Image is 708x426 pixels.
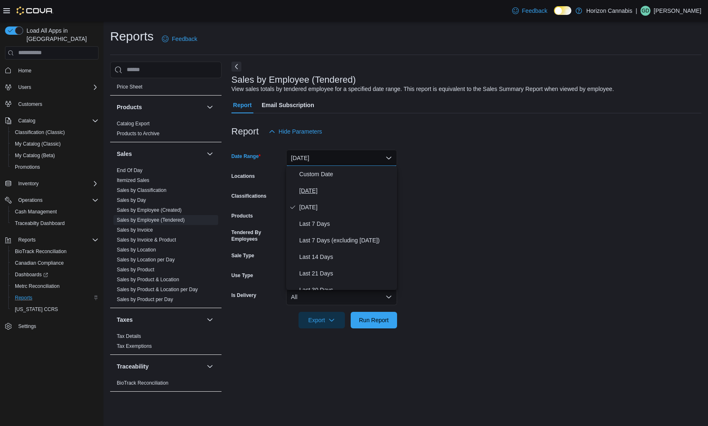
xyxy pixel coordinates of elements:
button: Inventory [15,179,42,189]
a: Catalog Export [117,121,149,127]
button: Products [205,102,215,112]
button: Traceabilty Dashboard [8,218,102,229]
div: Products [110,119,222,142]
span: Sales by Product & Location [117,276,179,283]
span: Canadian Compliance [15,260,64,266]
span: Customers [15,99,99,109]
span: BioTrack Reconciliation [15,248,67,255]
span: [DATE] [299,186,394,196]
span: Run Report [359,316,389,324]
span: Last 30 Days [299,285,394,295]
span: Tax Details [117,333,141,340]
a: Products to Archive [117,131,159,136]
a: Feedback [159,31,200,47]
span: [US_STATE] CCRS [15,306,58,313]
label: Products [231,213,253,219]
div: Select listbox [286,166,397,290]
span: Customers [18,101,42,108]
span: Cash Management [15,208,57,215]
span: Sales by Employee (Created) [117,207,182,213]
button: Products [117,103,203,111]
button: Next [231,62,241,72]
button: Customers [2,98,102,110]
a: [US_STATE] CCRS [12,304,61,314]
span: Washington CCRS [12,304,99,314]
span: Last 14 Days [299,252,394,262]
div: Taxes [110,331,222,354]
a: Sales by Product & Location per Day [117,287,198,292]
a: Sales by Employee (Tendered) [117,217,185,223]
button: Reports [8,292,102,304]
span: Metrc Reconciliation [12,281,99,291]
span: End Of Day [117,167,142,174]
span: Load All Apps in [GEOGRAPHIC_DATA] [23,26,99,43]
button: Users [15,82,34,92]
a: Home [15,66,35,76]
span: Sales by Day [117,197,146,203]
a: Sales by Location per Day [117,257,175,263]
button: Reports [15,235,39,245]
span: BioTrack Reconciliation [12,247,99,256]
a: Canadian Compliance [12,258,67,268]
span: Catalog [18,117,35,124]
a: Price Sheet [117,84,142,90]
a: My Catalog (Classic) [12,139,64,149]
button: Users [2,81,102,93]
label: Sale Type [231,252,254,259]
button: Taxes [205,315,215,325]
button: Operations [15,195,46,205]
button: Sales [205,149,215,159]
span: Promotions [15,164,40,170]
span: Home [18,67,31,74]
h3: Taxes [117,316,133,324]
p: | [636,6,637,16]
a: Sales by Invoice & Product [117,237,176,243]
span: Traceabilty Dashboard [12,218,99,228]
a: Sales by Product [117,267,154,273]
span: Catalog [15,116,99,126]
button: Catalog [2,115,102,127]
span: Classification (Classic) [15,129,65,136]
a: Traceabilty Dashboard [12,218,68,228]
span: Products to Archive [117,130,159,137]
button: Sales [117,150,203,158]
span: Canadian Compliance [12,258,99,268]
span: Cash Management [12,207,99,217]
span: Sales by Invoice [117,227,153,233]
span: Inventory [18,180,39,187]
button: My Catalog (Beta) [8,150,102,161]
span: Email Subscription [262,97,314,113]
a: Sales by Location [117,247,156,253]
span: Settings [18,323,36,330]
button: Canadian Compliance [8,257,102,269]
a: Reports [12,293,36,303]
label: Tendered By Employees [231,229,283,242]
a: Classification (Classic) [12,127,68,137]
span: Inventory [15,179,99,189]
span: Sales by Product per Day [117,296,173,303]
span: Reports [15,294,32,301]
button: Hide Parameters [265,123,325,140]
span: Export [303,312,340,328]
button: Taxes [117,316,203,324]
span: Last 21 Days [299,268,394,278]
span: Promotions [12,162,99,172]
span: GD [642,6,649,16]
input: Dark Mode [554,6,571,15]
span: Last 7 Days (excluding [DATE]) [299,235,394,245]
button: Classification (Classic) [8,127,102,138]
span: Dashboards [15,271,48,278]
button: Catalog [15,116,39,126]
a: Sales by Employee (Created) [117,207,182,213]
a: Itemized Sales [117,177,149,183]
p: Horizon Cannabis [586,6,632,16]
nav: Complex example [5,61,99,354]
label: Classifications [231,193,267,199]
span: Catalog Export [117,120,149,127]
span: My Catalog (Classic) [12,139,99,149]
span: Dashboards [12,270,99,280]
